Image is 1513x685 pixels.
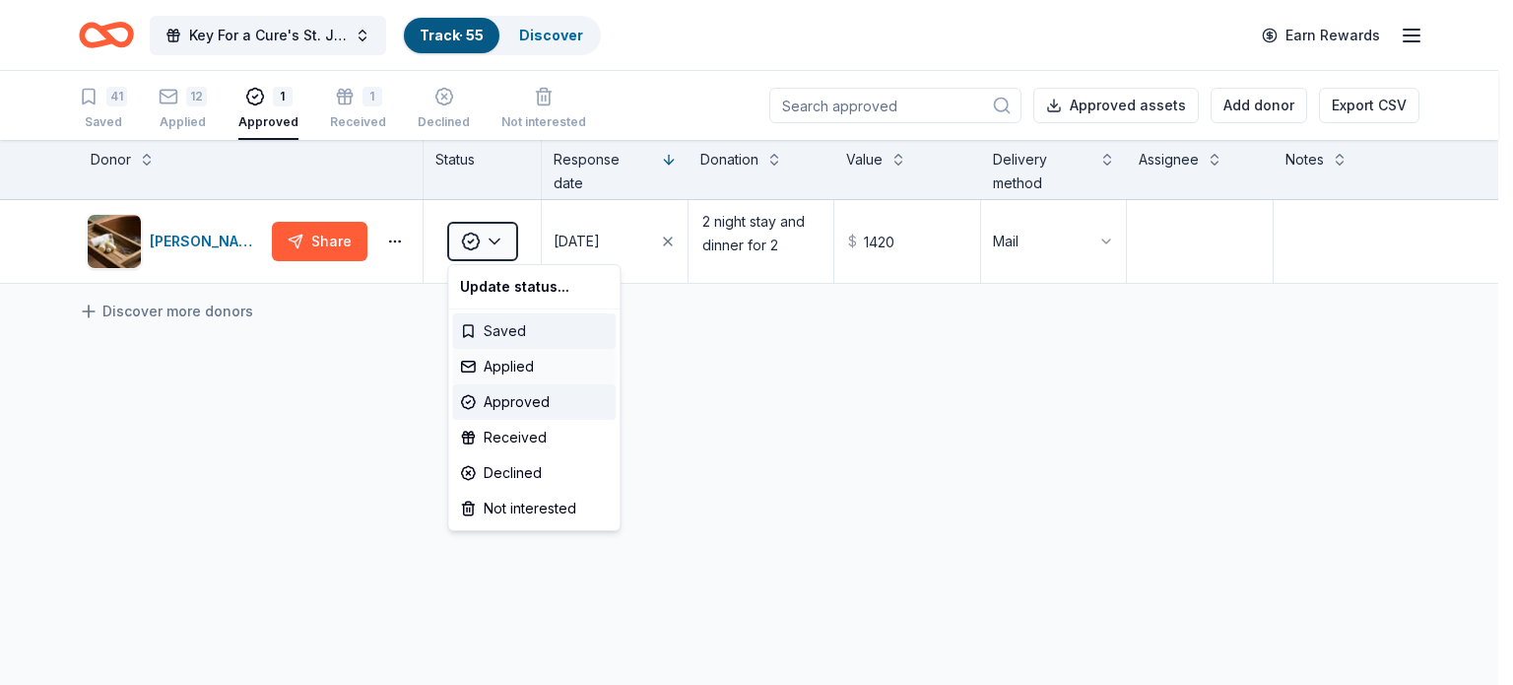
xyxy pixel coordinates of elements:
[452,269,616,305] div: Update status...
[452,349,616,384] div: Applied
[452,491,616,526] div: Not interested
[452,384,616,420] div: Approved
[452,313,616,349] div: Saved
[452,420,616,455] div: Received
[452,455,616,491] div: Declined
